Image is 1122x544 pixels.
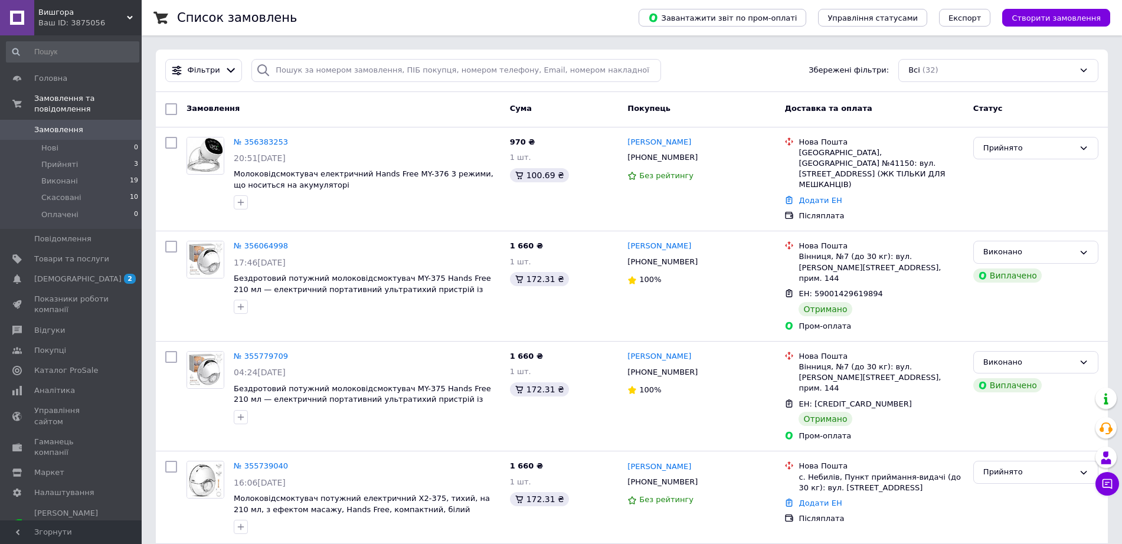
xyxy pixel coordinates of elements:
span: 20:51[DATE] [234,153,286,163]
a: Молоковідсмоктувач електричний Hands Free MY-376 3 режими, що носиться на акумуляторі [234,169,493,189]
a: Фото товару [187,241,224,278]
span: 1 660 ₴ [510,352,543,361]
div: Нова Пошта [799,461,963,471]
a: Фото товару [187,461,224,499]
div: Ваш ID: 3875056 [38,18,142,28]
span: Без рейтингу [639,495,694,504]
button: Завантажити звіт по пром-оплаті [639,9,806,27]
span: Фільтри [188,65,220,76]
div: Прийнято [983,466,1074,479]
span: Замовлення та повідомлення [34,93,142,114]
button: Управління статусами [818,9,927,27]
span: Показники роботи компанії [34,294,109,315]
div: Виплачено [973,378,1042,392]
button: Створити замовлення [1002,9,1110,27]
span: Прийняті [41,159,78,170]
span: Оплачені [41,209,78,220]
div: с. Небилів, Пункт приймання-видачі (до 30 кг): вул. [STREET_ADDRESS] [799,472,963,493]
a: № 355739040 [234,461,288,470]
span: ЕН: 59001429619894 [799,289,882,298]
a: Фото товару [187,351,224,389]
span: 16:06[DATE] [234,478,286,487]
span: Товари та послуги [34,254,109,264]
span: 0 [134,143,138,153]
div: [GEOGRAPHIC_DATA], [GEOGRAPHIC_DATA] №41150: вул. [STREET_ADDRESS] (ЖК ТІЛЬКИ ДЛЯ МЕШКАНЦІВ) [799,148,963,191]
span: 1 660 ₴ [510,461,543,470]
button: Експорт [939,9,991,27]
span: Без рейтингу [639,171,694,180]
span: 0 [134,209,138,220]
div: Нова Пошта [799,351,963,362]
span: Всі [908,65,920,76]
span: Маркет [34,467,64,478]
span: 1 660 ₴ [510,241,543,250]
div: 100.69 ₴ [510,168,569,182]
div: 172.31 ₴ [510,382,569,396]
span: Покупець [627,104,670,113]
div: [PHONE_NUMBER] [625,254,700,270]
img: Фото товару [187,241,223,278]
span: 17:46[DATE] [234,258,286,267]
span: Cума [510,104,532,113]
span: Скасовані [41,192,81,203]
span: 2 [124,274,136,284]
span: [PERSON_NAME] та рахунки [34,508,109,540]
a: Створити замовлення [990,13,1110,22]
div: Виплачено [973,268,1042,283]
div: Вінниця, №7 (до 30 кг): вул. [PERSON_NAME][STREET_ADDRESS], прим. 144 [799,362,963,394]
span: Покупці [34,345,66,356]
div: Нова Пошта [799,241,963,251]
div: Післяплата [799,513,963,524]
span: Повідомлення [34,234,91,244]
div: 172.31 ₴ [510,272,569,286]
span: 1 шт. [510,477,531,486]
a: [PERSON_NAME] [627,241,691,252]
a: № 355779709 [234,352,288,361]
button: Чат з покупцем [1095,472,1119,496]
span: Доставка та оплата [784,104,872,113]
span: Відгуки [34,325,65,336]
span: Статус [973,104,1003,113]
span: Збережені фільтри: [809,65,889,76]
span: 1 шт. [510,153,531,162]
div: Вінниця, №7 (до 30 кг): вул. [PERSON_NAME][STREET_ADDRESS], прим. 144 [799,251,963,284]
span: 1 шт. [510,257,531,266]
span: Завантажити звіт по пром-оплаті [648,12,797,23]
span: Управління сайтом [34,405,109,427]
span: 1 шт. [510,367,531,376]
div: [PHONE_NUMBER] [625,150,700,165]
a: Бездротовий потужний молоковідсмоктувач MY-375 Hands Free 210 мл — електричний портативний ультра... [234,274,491,304]
span: Нові [41,143,58,153]
img: Фото товару [187,137,224,173]
span: 10 [130,192,138,203]
span: Бездротовий потужний молоковідсмоктувач MY-375 Hands Free 210 мл — електричний портативний ультра... [234,384,491,415]
a: № 356383253 [234,137,288,146]
div: Отримано [799,302,852,316]
span: [DEMOGRAPHIC_DATA] [34,274,122,284]
span: Вишгора [38,7,127,18]
div: [PHONE_NUMBER] [625,474,700,490]
a: [PERSON_NAME] [627,137,691,148]
span: 970 ₴ [510,137,535,146]
span: 100% [639,385,661,394]
span: 04:24[DATE] [234,368,286,377]
div: Нова Пошта [799,137,963,148]
span: (32) [923,65,938,74]
a: Молоковідсмоктувач потужний електричний X2-375, тихий, на 210 мл, з ефектом масажу, Hands Free, к... [234,494,490,514]
a: [PERSON_NAME] [627,351,691,362]
span: Експорт [948,14,982,22]
span: 19 [130,176,138,186]
span: Гаманець компанії [34,437,109,458]
span: Управління статусами [827,14,918,22]
div: Післяплата [799,211,963,221]
a: [PERSON_NAME] [627,461,691,473]
span: Головна [34,73,67,84]
div: Пром-оплата [799,431,963,441]
a: Додати ЕН [799,499,842,507]
a: Додати ЕН [799,196,842,205]
div: Виконано [983,356,1074,369]
div: Прийнято [983,142,1074,155]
